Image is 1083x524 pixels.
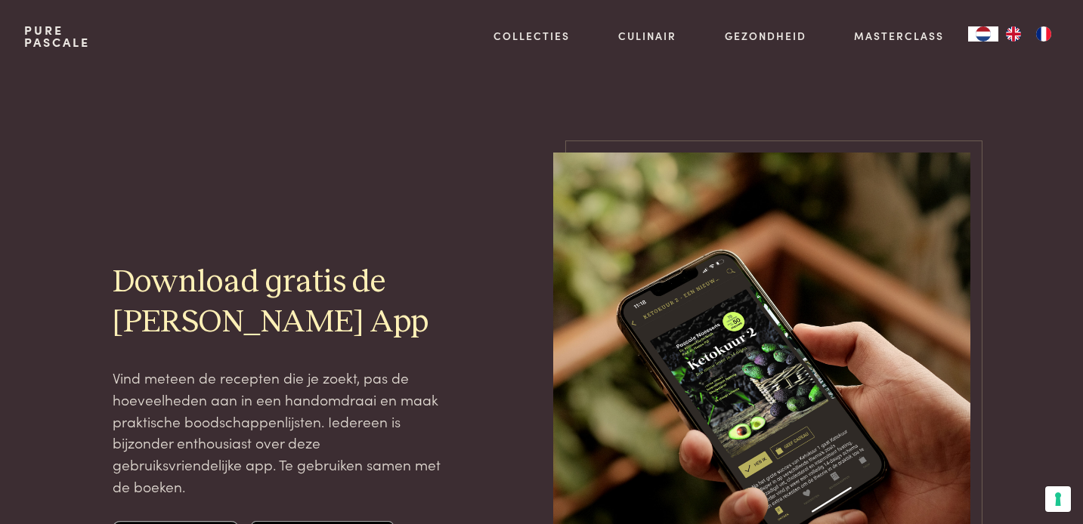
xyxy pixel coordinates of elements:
ul: Language list [998,26,1059,42]
aside: Language selected: Nederlands [968,26,1059,42]
a: PurePascale [24,24,90,48]
a: Gezondheid [725,28,806,44]
p: Vind meteen de recepten die je zoekt, pas de hoeveelheden aan in een handomdraai en maak praktisc... [113,367,441,497]
a: Culinair [618,28,676,44]
a: EN [998,26,1029,42]
a: Collecties [494,28,570,44]
a: FR [1029,26,1059,42]
a: Masterclass [854,28,944,44]
div: Language [968,26,998,42]
h2: Download gratis de [PERSON_NAME] App [113,263,441,343]
button: Uw voorkeuren voor toestemming voor trackingtechnologieën [1045,486,1071,512]
a: NL [968,26,998,42]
